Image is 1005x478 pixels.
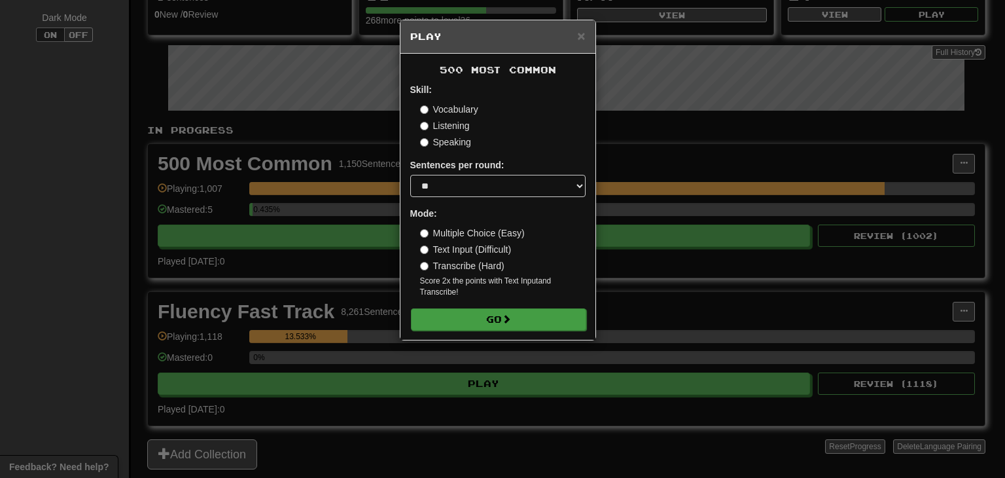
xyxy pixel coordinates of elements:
[420,136,471,149] label: Speaking
[420,243,512,256] label: Text Input (Difficult)
[420,246,429,254] input: Text Input (Difficult)
[420,119,470,132] label: Listening
[420,262,429,270] input: Transcribe (Hard)
[420,138,429,147] input: Speaking
[440,64,556,75] span: 500 Most Common
[410,158,504,172] label: Sentences per round:
[410,30,586,43] h5: Play
[411,308,586,331] button: Go
[420,229,429,238] input: Multiple Choice (Easy)
[577,29,585,43] button: Close
[420,103,478,116] label: Vocabulary
[420,227,525,240] label: Multiple Choice (Easy)
[420,259,504,272] label: Transcribe (Hard)
[410,84,432,95] strong: Skill:
[420,276,586,298] small: Score 2x the points with Text Input and Transcribe !
[577,28,585,43] span: ×
[420,122,429,130] input: Listening
[420,105,429,114] input: Vocabulary
[410,208,437,219] strong: Mode:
